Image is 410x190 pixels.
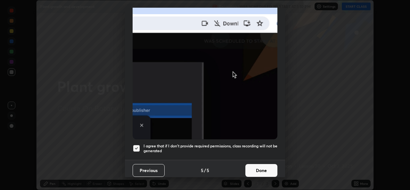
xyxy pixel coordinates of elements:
[207,167,209,174] h4: 5
[133,164,165,177] button: Previous
[201,167,203,174] h4: 5
[143,144,277,153] h5: I agree that if I don't provide required permissions, class recording will not be generated
[245,164,277,177] button: Done
[204,167,206,174] h4: /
